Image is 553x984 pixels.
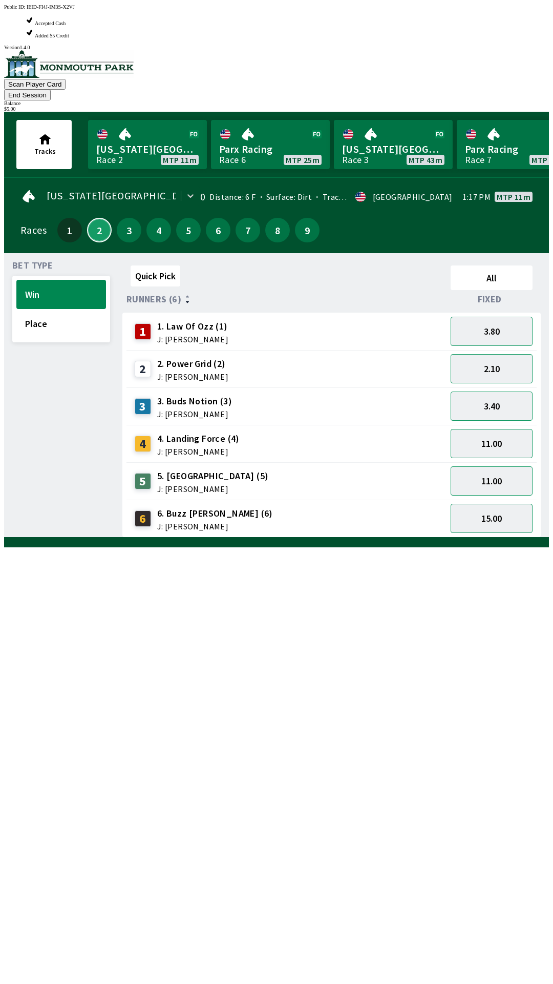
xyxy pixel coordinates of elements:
[4,4,549,10] div: Public ID:
[157,410,232,418] span: J: [PERSON_NAME]
[27,4,75,10] span: IEID-FI4J-IM3S-X2VJ
[135,473,151,489] div: 5
[16,309,106,338] button: Place
[135,361,151,377] div: 2
[135,510,151,527] div: 6
[462,193,491,201] span: 1:17 PM
[16,120,72,169] button: Tracks
[286,156,320,164] span: MTP 25m
[312,192,400,202] span: Track Condition: Fast
[451,504,533,533] button: 15.00
[157,320,228,333] span: 1. Law Of Ozz (1)
[35,20,66,26] span: Accepted Cash
[342,142,444,156] span: [US_STATE][GEOGRAPHIC_DATA]
[451,466,533,496] button: 11.00
[4,45,549,50] div: Version 1.4.0
[236,218,260,242] button: 7
[268,227,287,234] span: 8
[451,429,533,458] button: 11.00
[4,100,549,106] div: Balance
[96,142,199,156] span: [US_STATE][GEOGRAPHIC_DATA]
[4,106,549,112] div: $ 5.00
[25,289,97,300] span: Win
[478,295,502,303] span: Fixed
[157,485,269,493] span: J: [PERSON_NAME]
[34,147,56,156] span: Tracks
[451,265,533,290] button: All
[87,218,112,242] button: 2
[163,156,197,164] span: MTP 11m
[146,218,171,242] button: 4
[157,357,228,371] span: 2. Power Grid (2)
[16,280,106,309] button: Win
[47,192,200,200] span: [US_STATE][GEOGRAPHIC_DATA]
[157,335,228,343] span: J: [PERSON_NAME]
[208,227,228,234] span: 6
[131,265,180,286] button: Quick Pick
[455,272,528,284] span: All
[219,142,322,156] span: Parx Racing
[126,294,446,304] div: Runners (6)
[265,218,290,242] button: 8
[342,156,369,164] div: Race 3
[481,512,502,524] span: 15.00
[57,218,82,242] button: 1
[135,398,151,415] div: 3
[126,295,181,303] span: Runners (6)
[481,438,502,449] span: 11.00
[373,193,453,201] div: [GEOGRAPHIC_DATA]
[157,373,228,381] span: J: [PERSON_NAME]
[157,395,232,408] span: 3. Buds Notion (3)
[297,227,317,234] span: 9
[219,156,246,164] div: Race 6
[481,475,502,487] span: 11.00
[451,354,533,383] button: 2.10
[295,218,320,242] button: 9
[12,261,53,270] span: Bet Type
[20,226,47,234] div: Races
[157,432,240,445] span: 4. Landing Force (4)
[211,120,330,169] a: Parx RacingRace 6MTP 25m
[179,227,198,234] span: 5
[200,193,205,201] div: 0
[484,325,500,337] span: 3.80
[88,120,207,169] a: [US_STATE][GEOGRAPHIC_DATA]Race 2MTP 11m
[209,192,256,202] span: Distance: 6 F
[157,469,269,483] span: 5. [GEOGRAPHIC_DATA] (5)
[157,507,273,520] span: 6. Buzz [PERSON_NAME] (6)
[409,156,442,164] span: MTP 43m
[135,323,151,340] div: 1
[157,522,273,530] span: J: [PERSON_NAME]
[465,156,492,164] div: Race 7
[157,447,240,456] span: J: [PERSON_NAME]
[4,90,51,100] button: End Session
[119,227,139,234] span: 3
[484,400,500,412] span: 3.40
[176,218,201,242] button: 5
[135,270,176,282] span: Quick Pick
[4,50,134,78] img: venue logo
[96,156,123,164] div: Race 2
[256,192,312,202] span: Surface: Dirt
[451,392,533,421] button: 3.40
[149,227,168,234] span: 4
[497,193,530,201] span: MTP 11m
[484,363,500,375] span: 2.10
[206,218,230,242] button: 6
[238,227,258,234] span: 7
[35,33,69,38] span: Added $5 Credit
[135,436,151,452] div: 4
[25,318,97,330] span: Place
[446,294,537,304] div: Fixed
[451,317,533,346] button: 3.80
[60,227,79,234] span: 1
[117,218,141,242] button: 3
[334,120,453,169] a: [US_STATE][GEOGRAPHIC_DATA]Race 3MTP 43m
[4,79,66,90] button: Scan Player Card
